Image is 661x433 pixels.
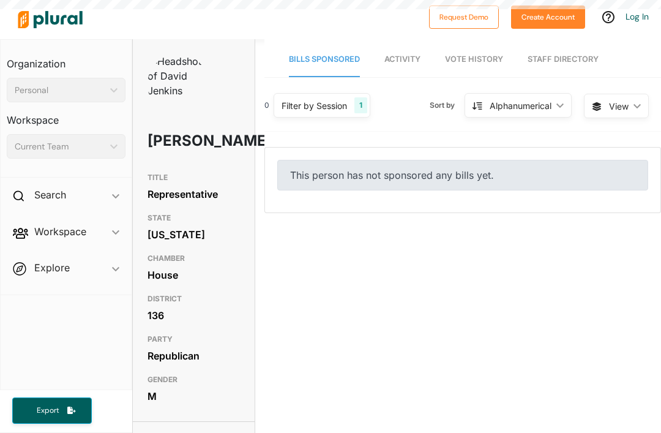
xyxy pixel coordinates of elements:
[490,99,551,112] div: Alphanumerical
[511,10,585,23] a: Create Account
[626,11,649,22] a: Log In
[148,306,240,325] div: 136
[34,188,66,201] h2: Search
[148,225,240,244] div: [US_STATE]
[282,99,347,112] div: Filter by Session
[264,100,269,111] div: 0
[609,100,629,113] span: View
[7,46,125,73] h3: Organization
[148,54,209,98] img: Headshot of David Jenkins
[148,170,240,185] h3: TITLE
[148,211,240,225] h3: STATE
[277,160,648,190] div: This person has not sponsored any bills yet.
[148,292,240,306] h3: DISTRICT
[445,42,503,77] a: Vote History
[148,332,240,347] h3: PARTY
[511,6,585,29] button: Create Account
[7,102,125,129] h3: Workspace
[15,84,105,97] div: Personal
[354,97,367,113] div: 1
[15,140,105,153] div: Current Team
[430,100,465,111] span: Sort by
[289,42,360,77] a: Bills Sponsored
[528,42,599,77] a: Staff Directory
[148,122,203,159] h1: [PERSON_NAME]
[384,55,420,64] span: Activity
[148,185,240,203] div: Representative
[429,6,499,29] button: Request Demo
[148,372,240,387] h3: GENDER
[12,397,92,424] button: Export
[429,10,499,23] a: Request Demo
[148,387,240,405] div: M
[289,55,360,64] span: Bills Sponsored
[445,55,503,64] span: Vote History
[384,42,420,77] a: Activity
[148,347,240,365] div: Republican
[28,405,67,416] span: Export
[148,251,240,266] h3: CHAMBER
[148,266,240,284] div: House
